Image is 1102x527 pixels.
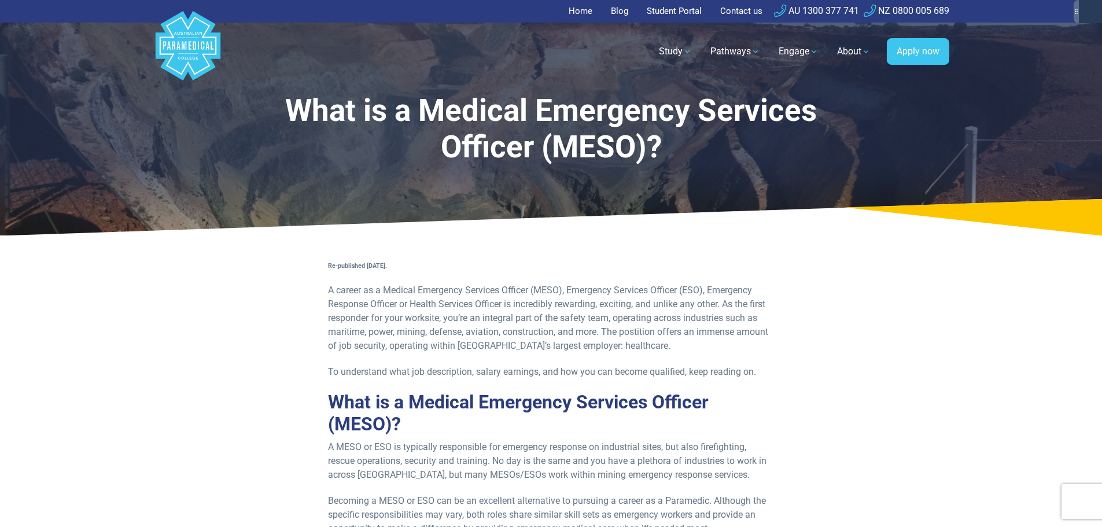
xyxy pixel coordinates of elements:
[253,93,850,166] h1: What is a Medical Emergency Services Officer (MESO)?
[328,365,775,379] p: To understand what job description, salary earnings, and how you can become qualified, keep readi...
[703,35,767,68] a: Pathways
[774,5,859,16] a: AU 1300 377 741
[153,23,223,81] a: Australian Paramedical College
[830,35,878,68] a: About
[328,391,775,436] h2: What is a Medical Emergency Services Officer (MESO)?
[328,262,387,270] strong: Re-published [DATE].
[864,5,949,16] a: NZ 0800 005 689
[652,35,699,68] a: Study
[887,38,949,65] a: Apply now
[328,441,766,480] span: A MESO or ESO is typically responsible for emergency response on industrial sites, but also firef...
[772,35,825,68] a: Engage
[328,283,775,353] p: A career as a Medical Emergency Services Officer (MESO), Emergency Services Officer (ESO), Emerge...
